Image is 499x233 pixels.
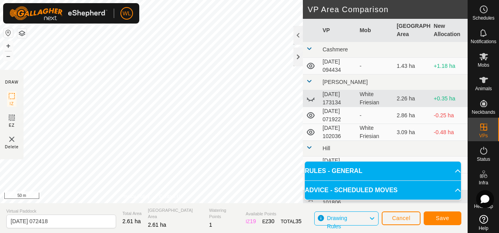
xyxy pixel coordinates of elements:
td: 3.09 ha [393,124,430,141]
p-accordion-header: ADVICE - SCHEDULED MOVES [305,181,461,200]
td: 1.43 ha [393,58,430,75]
span: Help [479,226,488,231]
span: [PERSON_NAME] [322,79,368,85]
span: Neckbands [472,110,495,115]
td: 0.55 ha [393,157,430,173]
td: -0.25 ha [431,107,468,124]
span: RULES - GENERAL [305,166,362,176]
th: [GEOGRAPHIC_DATA] Area [393,19,430,42]
div: White Friesian [360,90,390,107]
span: Available Points [246,211,301,217]
img: Gallagher Logo [9,6,107,20]
span: Notifications [471,39,496,44]
button: – [4,51,13,61]
button: Reset Map [4,28,13,38]
div: IZ [246,217,256,226]
td: [DATE] 094434 [319,58,356,75]
span: Schedules [472,16,494,20]
div: EZ [262,217,275,226]
td: [DATE] 102036 [319,124,356,141]
span: 2.61 ha [148,222,166,228]
span: ADVICE - SCHEDULED MOVES [305,186,397,195]
span: Animals [475,86,492,91]
td: [DATE] 071922 [319,107,356,124]
td: -0.48 ha [431,124,468,141]
span: EZ [9,122,15,128]
a: Contact Us [159,193,182,200]
th: New Allocation [431,19,468,42]
span: Status [477,157,490,162]
span: Virtual Paddock [6,208,116,215]
div: White Friesian [360,124,390,140]
td: +2.06 ha [431,157,468,173]
span: Drawing Rules [327,215,347,229]
span: 2.61 ha [122,218,141,224]
span: Hill [322,145,330,151]
span: 1 [209,222,212,228]
span: Mobs [478,63,489,67]
div: TOTAL [280,217,301,226]
button: Map Layers [17,29,27,38]
button: + [4,41,13,51]
img: VP [7,135,16,144]
span: 19 [250,218,256,224]
span: VPs [479,133,488,138]
p-accordion-header: RULES - GENERAL [305,162,461,180]
td: [DATE] 141107 [319,157,356,173]
a: Privacy Policy [120,193,150,200]
span: WL [123,9,131,18]
div: - [360,161,390,169]
span: Delete [5,144,19,150]
span: Total Area [122,210,142,217]
div: - [360,111,390,120]
span: Infra [479,180,488,185]
td: +0.35 ha [431,90,468,107]
td: 2.26 ha [393,90,430,107]
span: 35 [295,218,302,224]
div: DRAW [5,79,18,85]
h2: VP Area Comparison [308,5,468,14]
span: 30 [268,218,275,224]
th: Mob [357,19,393,42]
td: [DATE] 173134 [319,90,356,107]
div: - [360,62,390,70]
span: Save [436,215,449,221]
span: Cashmere [322,46,348,53]
td: +1.18 ha [431,58,468,75]
button: Cancel [382,211,421,225]
span: IZ [10,101,14,107]
span: Watering Points [209,207,239,220]
button: Save [424,211,461,225]
span: Cancel [392,215,410,221]
th: VP [319,19,356,42]
span: Heatmap [474,204,493,209]
td: 2.86 ha [393,107,430,124]
span: [GEOGRAPHIC_DATA] Area [148,207,203,220]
